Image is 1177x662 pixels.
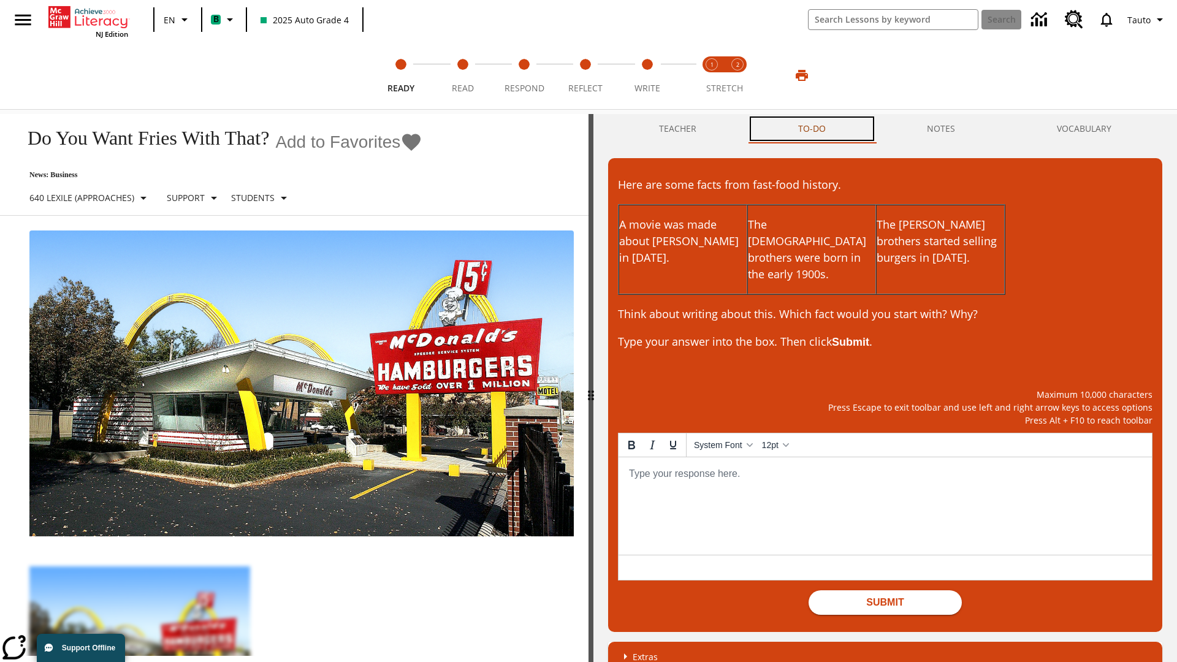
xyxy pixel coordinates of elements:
[1127,13,1151,26] span: Tauto
[618,388,1152,401] p: Maximum 10,000 characters
[757,435,793,455] button: Font sizes
[762,440,779,450] span: 12pt
[736,61,739,69] text: 2
[782,64,821,86] button: Print
[427,42,498,109] button: Read step 2 of 5
[387,82,414,94] span: Ready
[593,114,1177,662] div: activity
[275,132,400,152] span: Add to Favorites
[452,82,474,94] span: Read
[1091,4,1122,36] a: Notifications
[164,13,175,26] span: EN
[1024,3,1057,37] a: Data Center
[710,61,714,69] text: 1
[588,114,593,662] div: Press Enter or Spacebar and then press right and left arrow keys to move the slider
[608,114,1162,143] div: Instructional Panel Tabs
[877,114,1007,143] button: NOTES
[158,9,197,31] button: Language: EN, Select a language
[642,435,663,455] button: Italic
[663,435,684,455] button: Underline
[618,306,1152,322] p: Think about writing about this. Which fact would you start with? Why?
[720,42,755,109] button: Stretch Respond step 2 of 2
[162,187,226,209] button: Scaffolds, Support
[747,114,877,143] button: TO-DO
[5,2,41,38] button: Open side menu
[25,187,156,209] button: Select Lexile, 640 Lexile (Approaches)
[48,4,128,39] div: Home
[15,170,422,180] p: News: Business
[619,216,747,266] p: A movie was made about [PERSON_NAME] in [DATE].
[167,191,205,204] p: Support
[809,10,978,29] input: search field
[213,12,219,27] span: B
[618,401,1152,414] p: Press Escape to exit toolbar and use left and right arrow keys to access options
[550,42,621,109] button: Reflect step 4 of 5
[275,131,422,153] button: Add to Favorites - Do You Want Fries With That?
[832,336,869,348] strong: Submit
[689,435,757,455] button: Fonts
[62,644,115,652] span: Support Offline
[96,29,128,39] span: NJ Edition
[15,127,269,150] h1: Do You Want Fries With That?
[1006,114,1162,143] button: VOCABULARY
[206,9,242,31] button: Boost Class color is mint green. Change class color
[694,42,729,109] button: Stretch Read step 1 of 2
[365,42,436,109] button: Ready step 1 of 5
[621,435,642,455] button: Bold
[231,191,275,204] p: Students
[706,82,743,94] span: STRETCH
[29,230,574,537] img: One of the first McDonald's stores, with the iconic red sign and golden arches.
[608,114,747,143] button: Teacher
[612,42,683,109] button: Write step 5 of 5
[505,82,544,94] span: Respond
[618,414,1152,427] p: Press Alt + F10 to reach toolbar
[634,82,660,94] span: Write
[1057,3,1091,36] a: Resource Center, Will open in new tab
[619,457,1152,555] iframe: Reach text area
[809,590,962,615] button: Submit
[261,13,349,26] span: 2025 Auto Grade 4
[29,191,134,204] p: 640 Lexile (Approaches)
[877,216,1004,266] p: The [PERSON_NAME] brothers started selling burgers in [DATE].
[568,82,603,94] span: Reflect
[618,333,1152,351] p: Type your answer into the box. Then click .
[1122,9,1172,31] button: Profile/Settings
[618,177,1152,193] p: Here are some facts from fast-food history.
[748,216,875,283] p: The [DEMOGRAPHIC_DATA] brothers were born in the early 1900s.
[694,440,742,450] span: System Font
[226,187,296,209] button: Select Student
[489,42,560,109] button: Respond step 3 of 5
[37,634,125,662] button: Support Offline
